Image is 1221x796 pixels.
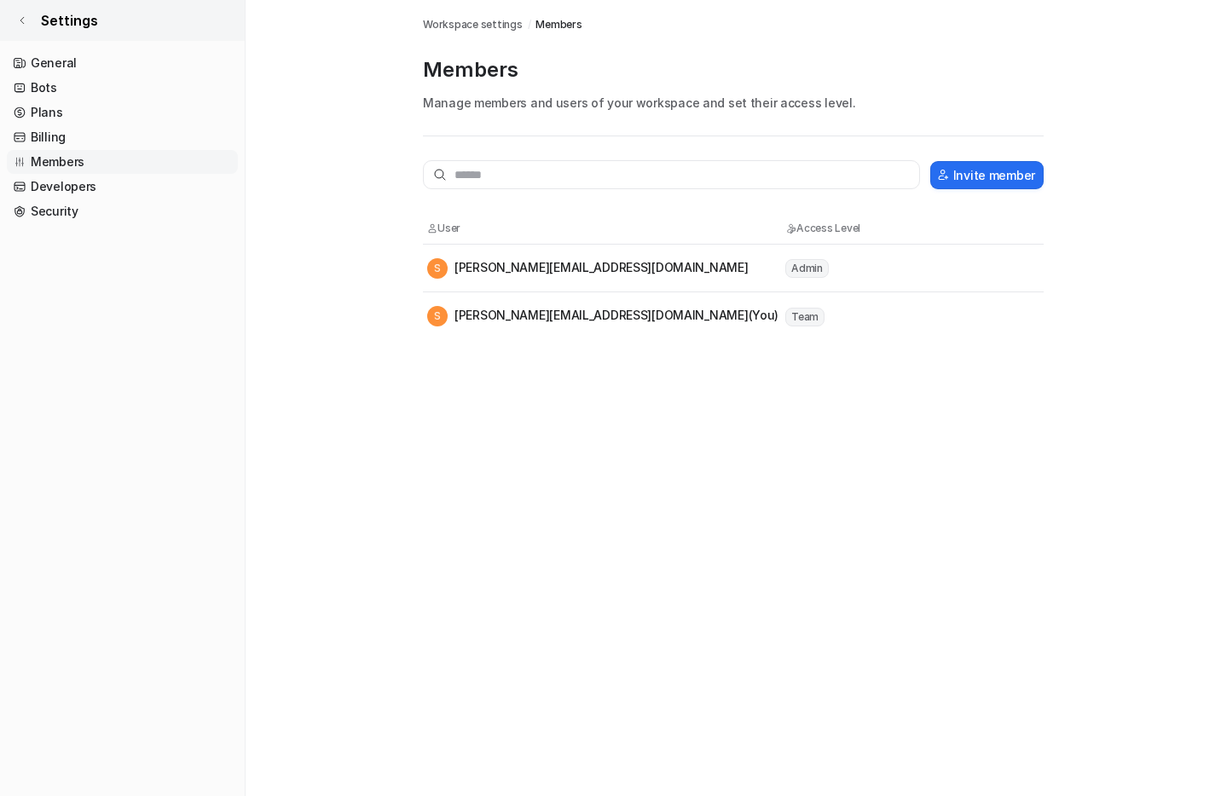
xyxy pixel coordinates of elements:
img: Access Level [785,223,796,234]
span: / [528,17,531,32]
span: Team [785,308,825,326]
img: User [427,223,437,234]
a: Billing [7,125,238,149]
a: Bots [7,76,238,100]
span: S [427,306,448,326]
a: Members [535,17,582,32]
th: User [426,220,784,237]
div: [PERSON_NAME][EMAIL_ADDRESS][DOMAIN_NAME] [427,258,749,279]
div: [PERSON_NAME][EMAIL_ADDRESS][DOMAIN_NAME] (You) [427,306,778,326]
span: S [427,258,448,279]
span: Settings [41,10,98,31]
a: Workspace settings [423,17,523,32]
p: Manage members and users of your workspace and set their access level. [423,94,1044,112]
a: Security [7,199,238,223]
a: General [7,51,238,75]
th: Access Level [784,220,938,237]
span: Admin [785,259,829,278]
button: Invite member [930,161,1044,189]
a: Members [7,150,238,174]
a: Plans [7,101,238,124]
p: Members [423,56,1044,84]
a: Developers [7,175,238,199]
